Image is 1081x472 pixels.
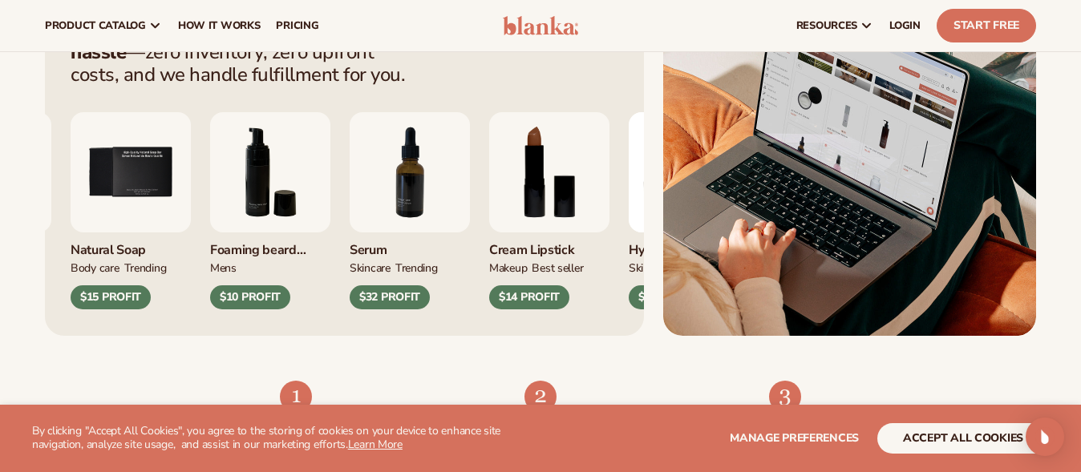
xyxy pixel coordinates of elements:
div: $14 PROFIT [489,285,569,309]
a: Start Free [937,9,1036,42]
img: Collagen and retinol serum. [350,112,470,232]
div: $32 PROFIT [350,285,430,309]
div: Cream Lipstick [489,232,609,259]
img: Shopify Image 8 [524,381,557,413]
p: By clicking "Accept All Cookies", you agree to the storing of cookies on your device to enhance s... [32,425,533,452]
div: TRENDING [395,259,438,276]
div: TRENDING [124,259,167,276]
div: SKINCARE [350,259,391,276]
img: Shopify Image 9 [769,381,801,413]
span: Manage preferences [730,430,859,446]
img: Foaming beard wash. [210,112,330,232]
img: logo [503,16,578,35]
span: How It Works [178,19,261,32]
div: 6 / 9 [210,112,330,309]
span: pricing [276,19,318,32]
button: accept all cookies [877,423,1049,454]
div: mens [210,259,237,276]
img: Luxury cream lipstick. [489,112,609,232]
div: $15 PROFIT [71,285,151,309]
span: LOGIN [889,19,921,32]
div: BEST SELLER [532,259,583,276]
img: Shopify Image 7 [280,381,312,413]
div: 9 / 9 [629,112,749,309]
div: 5 / 9 [71,112,191,309]
div: MAKEUP [489,259,527,276]
img: Nature bar of soap. [71,112,191,232]
div: Foaming beard wash [210,232,330,259]
div: Hyaluronic moisturizer [629,232,749,259]
div: Natural Soap [71,232,191,259]
div: SKINCARE [629,259,670,276]
div: BODY Care [71,259,119,276]
div: 8 / 9 [489,112,609,309]
div: $35 PROFIT [629,285,709,309]
span: product catalog [45,19,146,32]
button: Manage preferences [730,423,859,454]
div: Serum [350,232,470,259]
div: 7 / 9 [350,112,470,309]
span: resources [796,19,857,32]
a: Learn More [348,437,403,452]
img: Hyaluronic Moisturizer [629,112,749,232]
div: Open Intercom Messenger [1026,418,1064,456]
div: $10 PROFIT [210,285,290,309]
